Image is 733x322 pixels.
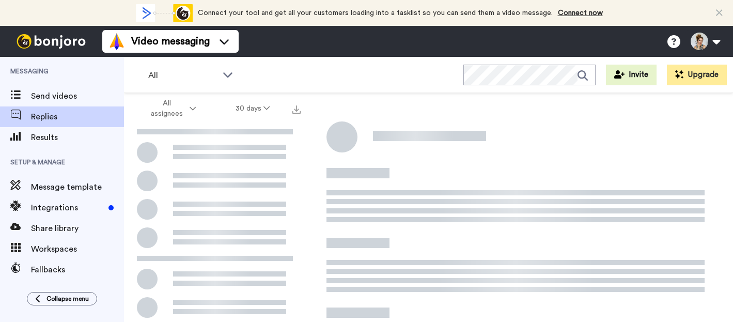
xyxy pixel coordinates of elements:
div: animation [136,4,193,22]
span: All [148,69,217,82]
span: Send videos [31,90,124,102]
img: vm-color.svg [108,33,125,50]
span: Share library [31,222,124,235]
img: export.svg [292,105,301,114]
span: Collapse menu [46,295,89,303]
span: Message template [31,181,124,193]
span: All assignees [146,98,188,119]
span: Results [31,131,124,144]
button: Upgrade [667,65,727,85]
span: Fallbacks [31,264,124,276]
span: Integrations [31,202,104,214]
img: bj-logo-header-white.svg [12,34,90,49]
span: Video messaging [131,34,210,49]
button: Collapse menu [27,292,97,305]
span: Replies [31,111,124,123]
a: Connect now [558,9,603,17]
span: Workspaces [31,243,124,255]
span: Connect your tool and get all your customers loading into a tasklist so you can send them a video... [198,9,553,17]
button: Export all results that match these filters now. [289,101,304,116]
button: All assignees [126,94,216,123]
button: Invite [606,65,657,85]
button: 30 days [216,99,290,118]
